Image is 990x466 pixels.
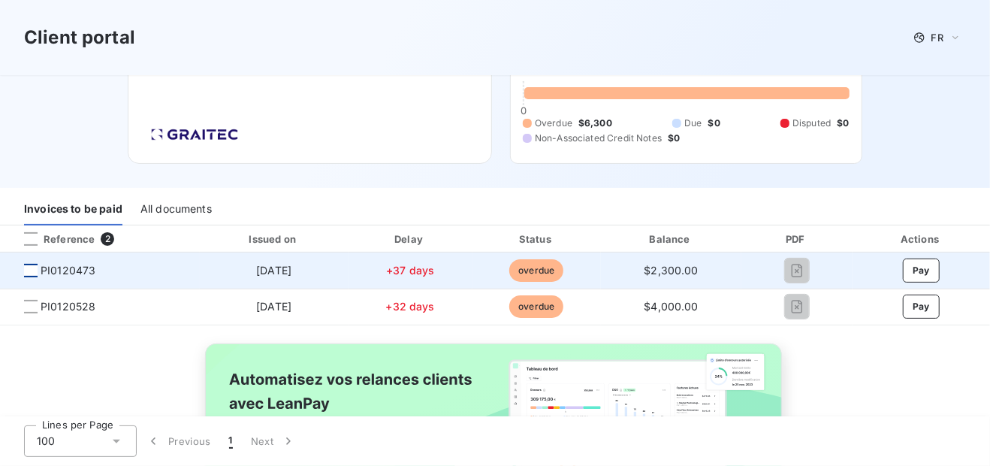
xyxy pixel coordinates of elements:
[12,232,95,246] div: Reference
[229,434,233,449] span: 1
[475,231,599,247] div: Status
[24,24,135,51] h3: Client portal
[708,116,720,130] span: $0
[509,295,563,318] span: overdue
[37,434,55,449] span: 100
[644,300,698,313] span: $4,000.00
[644,264,698,277] span: $2,300.00
[256,264,291,277] span: [DATE]
[521,104,527,116] span: 0
[931,32,943,44] span: FR
[744,231,850,247] div: PDF
[256,300,291,313] span: [DATE]
[101,232,114,246] span: 2
[856,231,987,247] div: Actions
[220,425,242,457] button: 1
[386,264,434,277] span: +37 days
[535,132,662,145] span: Non-Associated Credit Notes
[578,116,612,130] span: $6,300
[903,295,940,319] button: Pay
[137,425,220,457] button: Previous
[509,259,563,282] span: overdue
[140,194,212,225] div: All documents
[242,425,305,457] button: Next
[792,116,831,130] span: Disputed
[535,116,572,130] span: Overdue
[203,231,346,247] div: Issued on
[903,259,940,283] button: Pay
[604,231,738,247] div: Balance
[352,231,469,247] div: Delay
[146,124,243,145] img: Company logo
[41,263,95,278] span: PI0120473
[668,132,680,145] span: $0
[837,116,849,130] span: $0
[24,194,122,225] div: Invoices to be paid
[684,116,702,130] span: Due
[41,299,95,314] span: PI0120528
[386,300,435,313] span: +32 days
